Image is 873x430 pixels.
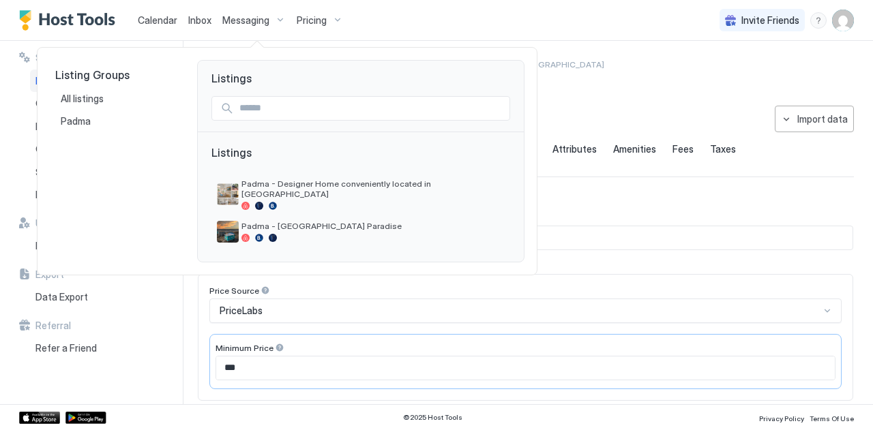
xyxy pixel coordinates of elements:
[241,179,505,199] span: Padma - Designer Home conveniently located in [GEOGRAPHIC_DATA]
[241,221,505,231] span: Padma - [GEOGRAPHIC_DATA] Paradise
[61,115,93,127] span: Padma
[211,146,510,173] span: Listings
[61,93,106,105] span: All listings
[217,183,239,205] div: listing image
[198,61,524,85] span: Listings
[234,97,509,120] input: Input Field
[217,221,239,243] div: listing image
[55,68,175,82] span: Listing Groups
